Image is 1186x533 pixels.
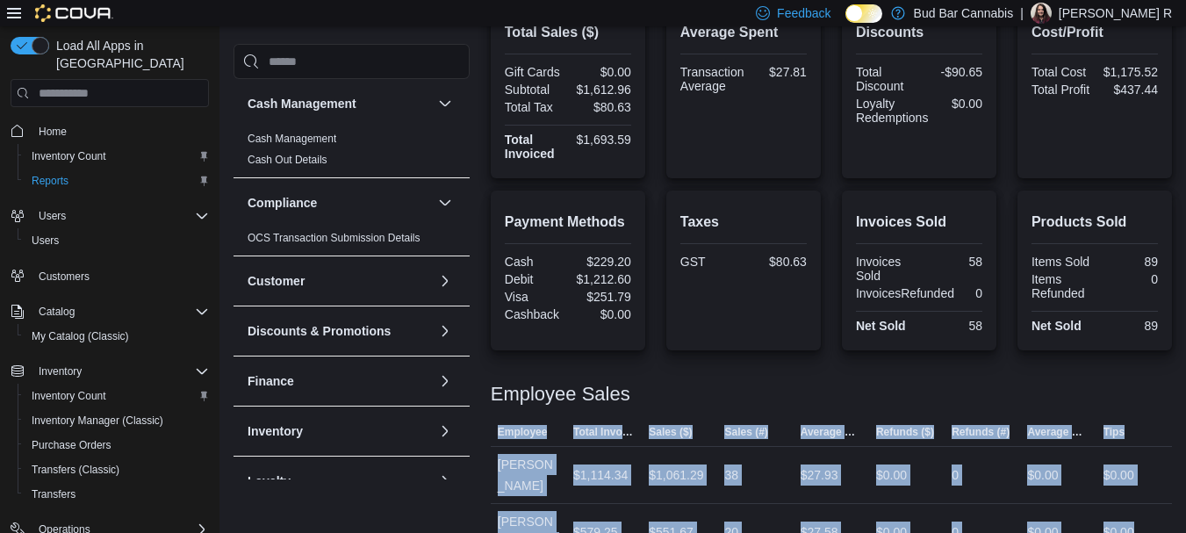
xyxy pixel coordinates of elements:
span: My Catalog (Classic) [32,329,129,343]
a: My Catalog (Classic) [25,326,136,347]
h3: Compliance [248,194,317,212]
span: Sales ($) [649,425,692,439]
img: Cova [35,4,113,22]
span: Cash Management [248,132,336,146]
button: Home [4,118,216,143]
span: Refunds (#) [952,425,1010,439]
button: Transfers (Classic) [18,457,216,482]
span: Users [25,230,209,251]
strong: Net Sold [856,319,906,333]
div: 0 [952,465,959,486]
span: Inventory Count [25,146,209,167]
h2: Payment Methods [505,212,631,233]
span: Transfers [32,487,75,501]
div: Subtotal [505,83,564,97]
a: Inventory Count [25,146,113,167]
div: Transaction Average [680,65,744,93]
button: Inventory [4,359,216,384]
div: 58 [923,255,982,269]
button: Catalog [4,299,216,324]
button: Users [18,228,216,253]
span: Transfers [25,484,209,505]
div: Cash [505,255,564,269]
div: 0 [961,286,982,300]
button: Cash Management [248,95,431,112]
div: Total Discount [856,65,916,93]
h2: Discounts [856,22,982,43]
div: GST [680,255,740,269]
button: Customer [248,272,431,290]
div: $0.00 [935,97,982,111]
span: Home [39,125,67,139]
a: Cash Management [248,133,336,145]
span: Users [32,234,59,248]
span: Total Invoiced [573,425,635,439]
span: Refunds ($) [876,425,934,439]
span: My Catalog (Classic) [25,326,209,347]
span: Inventory Manager (Classic) [25,410,209,431]
div: $1,693.59 [571,133,631,147]
span: Reports [25,170,209,191]
button: Customers [4,263,216,289]
span: Purchase Orders [25,435,209,456]
p: [PERSON_NAME] R [1059,3,1172,24]
button: Users [4,204,216,228]
p: | [1020,3,1024,24]
h2: Products Sold [1031,212,1158,233]
div: $229.20 [571,255,631,269]
div: InvoicesRefunded [856,286,954,300]
h2: Invoices Sold [856,212,982,233]
h2: Taxes [680,212,807,233]
h3: Cash Management [248,95,356,112]
span: Employee [498,425,548,439]
a: Cash Out Details [248,154,327,166]
h3: Discounts & Promotions [248,322,391,340]
div: $1,175.52 [1098,65,1158,79]
span: Feedback [777,4,830,22]
h3: Loyalty [248,472,291,490]
div: $1,612.96 [571,83,631,97]
div: 0 [1098,272,1158,286]
button: Users [32,205,73,227]
span: Inventory [32,361,209,382]
div: Kellie R [1031,3,1052,24]
button: Compliance [248,194,431,212]
button: Inventory Count [18,144,216,169]
button: Cash Management [435,93,456,114]
div: $0.00 [1103,465,1134,486]
div: $0.00 [876,465,907,486]
span: Transfers (Classic) [25,459,209,480]
div: Items Sold [1031,255,1091,269]
a: Users [25,230,66,251]
div: $0.00 [1027,465,1058,486]
span: Customers [39,270,90,284]
div: 89 [1098,255,1158,269]
a: Purchase Orders [25,435,119,456]
button: Inventory Count [18,384,216,408]
div: Loyalty Redemptions [856,97,929,125]
button: Reports [18,169,216,193]
button: Loyalty [248,472,431,490]
div: Total Tax [505,100,564,114]
span: Average Refund [1027,425,1089,439]
span: Inventory Count [32,389,106,403]
p: Bud Bar Cannabis [914,3,1014,24]
div: Visa [505,290,564,304]
span: Average Sale [801,425,862,439]
button: Discounts & Promotions [248,322,431,340]
div: Compliance [234,227,470,256]
button: Customer [435,270,456,292]
span: Sales (#) [724,425,767,439]
strong: Total Invoiced [505,133,555,161]
div: 58 [923,319,982,333]
h3: Customer [248,272,305,290]
button: Inventory [32,361,89,382]
h2: Cost/Profit [1031,22,1158,43]
div: $437.44 [1098,83,1158,97]
span: Home [32,119,209,141]
button: Inventory Manager (Classic) [18,408,216,433]
h3: Finance [248,372,294,390]
div: Invoices Sold [856,255,916,283]
h3: Employee Sales [491,384,630,405]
